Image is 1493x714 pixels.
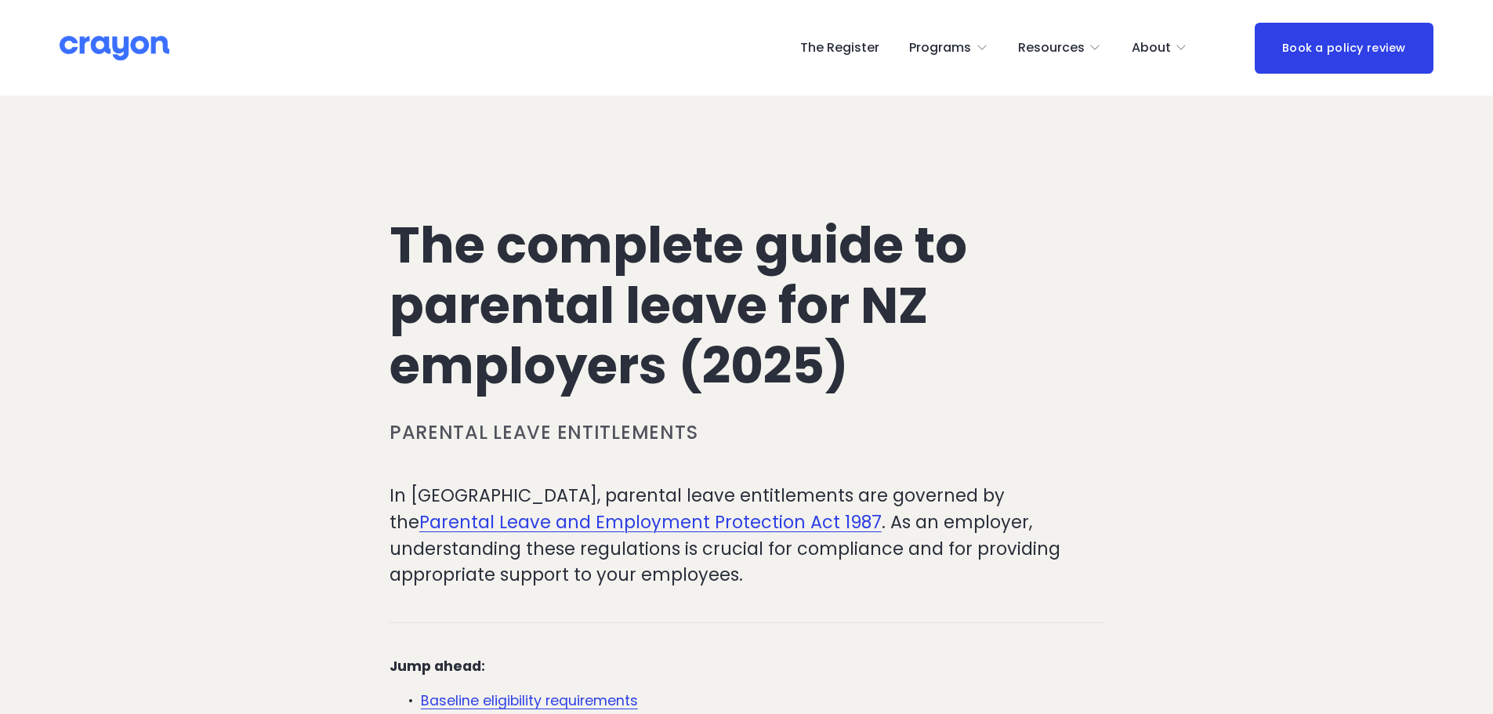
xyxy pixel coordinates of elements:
p: In [GEOGRAPHIC_DATA], parental leave entitlements are governed by the . As an employer, understan... [390,483,1103,588]
a: Parental leave entitlements [390,419,698,445]
a: folder dropdown [909,35,988,60]
a: Baseline eligibility requirements [421,691,638,710]
a: Book a policy review [1255,23,1433,74]
span: Resources [1018,37,1085,60]
img: Crayon [60,34,169,62]
a: Parental Leave and Employment Protection Act 1987 [419,509,882,535]
span: About [1132,37,1171,60]
a: The Register [800,35,879,60]
h1: The complete guide to parental leave for NZ employers (2025) [390,216,1103,396]
a: folder dropdown [1132,35,1188,60]
strong: Jump ahead: [390,657,485,676]
span: Programs [909,37,971,60]
a: folder dropdown [1018,35,1102,60]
